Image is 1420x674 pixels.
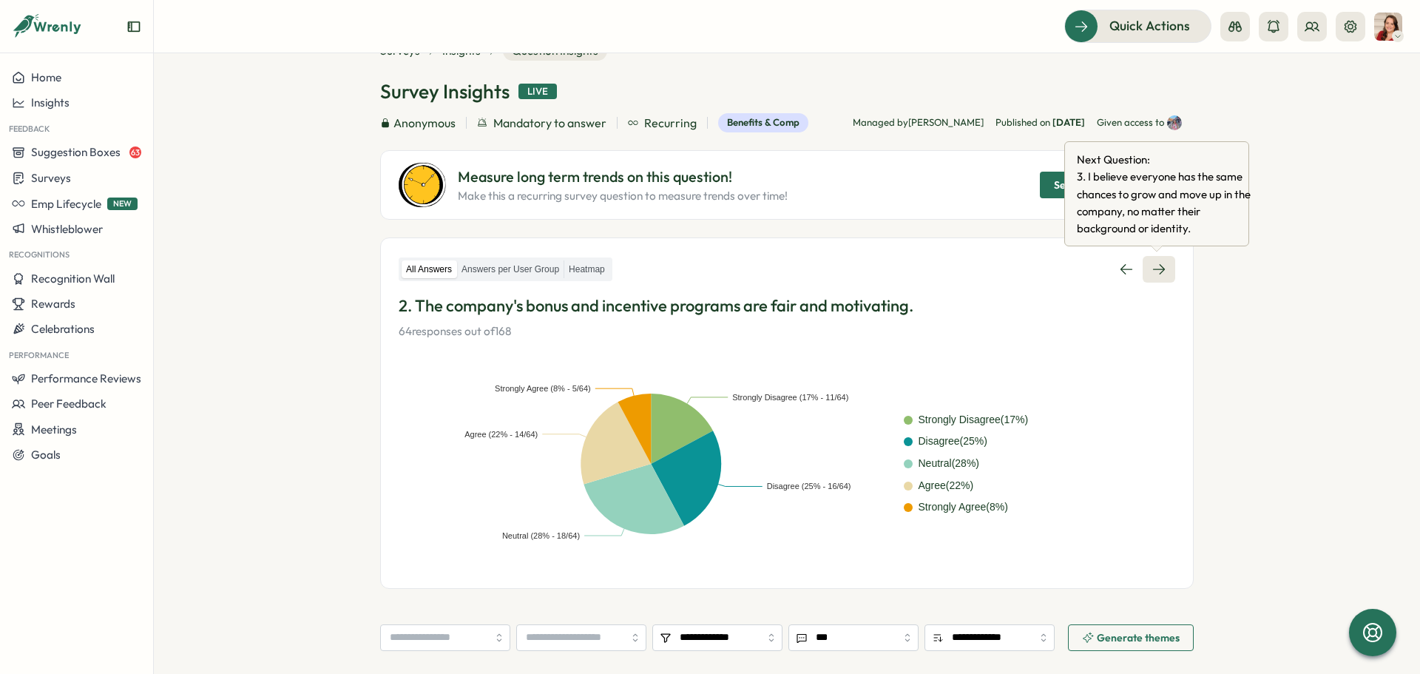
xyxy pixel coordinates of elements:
span: Generate themes [1097,633,1180,643]
span: Emp Lifecycle [31,197,101,211]
span: Next Question: [1077,151,1254,168]
span: Mandatory to answer [493,114,606,132]
label: Heatmap [564,260,609,279]
p: Make this a recurring survey question to measure trends over time! [458,188,788,204]
p: 2. The company's bonus and incentive programs are fair and motivating. [399,294,1175,317]
span: Insights [31,95,70,109]
span: 63 [129,146,141,158]
button: Quick Actions [1064,10,1211,42]
span: 3 . I believe everyone has the same chances to grow and move up in the company, no matter their b... [1077,168,1254,237]
p: Measure long term trends on this question! [458,166,788,189]
div: Strongly Agree ( 8 %) [919,499,1008,516]
img: Sophie Ashbury [1374,13,1402,41]
div: Strongly Disagree ( 17 %) [919,412,1029,428]
div: Agree ( 22 %) [919,478,974,494]
span: Anonymous [393,114,456,132]
label: All Answers [402,260,456,279]
h1: Survey Insights [380,78,510,104]
span: Home [31,70,61,84]
span: [PERSON_NAME] [908,116,984,128]
span: [DATE] [1052,116,1085,128]
span: Celebrations [31,322,95,336]
button: Generate themes [1068,624,1194,651]
span: Performance Reviews [31,371,141,385]
text: Neutral (28% - 18/64) [502,531,580,540]
p: Managed by [853,116,984,129]
text: Disagree (25% - 16/64) [767,482,851,491]
button: Set up recurring survey [1040,172,1175,198]
div: Benefits & Comp [718,113,808,132]
span: Suggestion Boxes [31,145,121,159]
span: Published on [995,116,1085,129]
span: Surveys [31,171,71,185]
span: Whistleblower [31,222,103,236]
text: Agree (22% - 14/64) [464,430,538,439]
span: NEW [107,198,138,210]
img: Tamsin Colsey [1167,115,1182,130]
span: Quick Actions [1109,16,1190,36]
text: Strongly Agree (8% - 5/64) [495,384,591,393]
span: Recognition Wall [31,272,115,286]
div: Neutral ( 28 %) [919,456,980,472]
text: Strongly Disagree (17% - 11/64) [732,393,848,402]
span: Set up recurring survey [1054,172,1161,198]
span: Rewards [31,297,75,311]
span: Peer Feedback [31,397,106,411]
span: Meetings [31,422,77,437]
div: Disagree ( 25 %) [919,434,987,450]
div: Live [518,84,557,100]
p: Given access to [1097,116,1164,129]
span: Goals [31,448,61,462]
p: 64 responses out of 168 [399,323,1175,340]
span: Recurring [644,114,697,132]
button: Expand sidebar [126,19,141,34]
label: Answers per User Group [457,260,564,279]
